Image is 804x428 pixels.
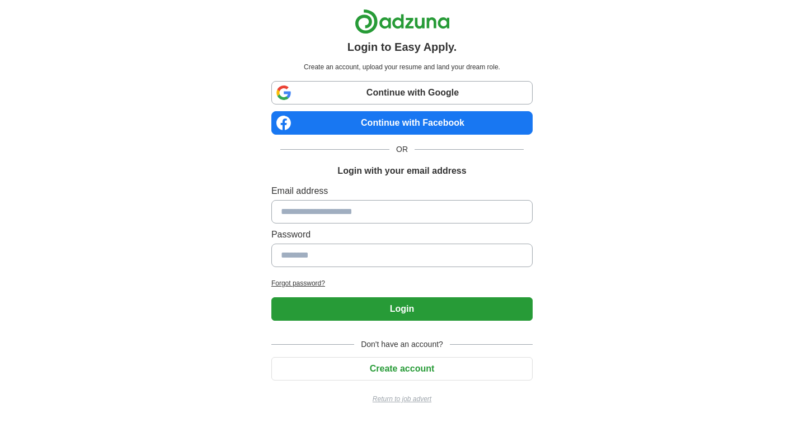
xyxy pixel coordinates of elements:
a: Continue with Facebook [271,111,533,135]
img: Adzuna logo [355,9,450,34]
button: Create account [271,357,533,381]
button: Login [271,297,533,321]
label: Password [271,228,533,241]
h1: Login with your email address [337,164,466,178]
span: Don't have an account? [354,339,450,350]
p: Create an account, upload your resume and land your dream role. [274,62,530,72]
h1: Login to Easy Apply. [347,39,457,55]
a: Forgot password? [271,278,533,288]
label: Email address [271,184,533,198]
span: OR [389,144,415,155]
a: Return to job advert [271,394,533,404]
a: Create account [271,364,533,373]
a: Continue with Google [271,81,533,104]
